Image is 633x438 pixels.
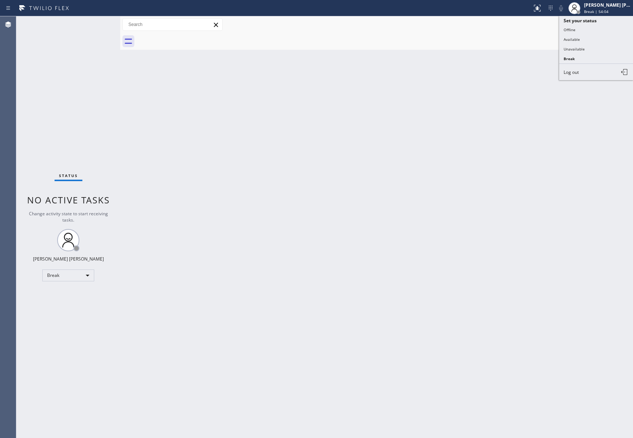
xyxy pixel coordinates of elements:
button: Mute [556,3,566,13]
span: No active tasks [27,194,110,206]
span: Break | 54:04 [584,9,609,14]
input: Search [123,19,222,30]
div: Break [42,269,94,281]
div: [PERSON_NAME] [PERSON_NAME] [33,256,104,262]
span: Change activity state to start receiving tasks. [29,210,108,223]
span: Status [59,173,78,178]
div: [PERSON_NAME] [PERSON_NAME] [584,2,631,8]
